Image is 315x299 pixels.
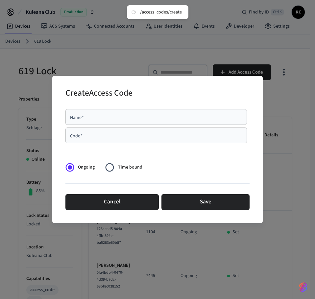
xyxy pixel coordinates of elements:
span: Ongoing [78,164,95,171]
div: /access_codes/create [140,9,182,15]
span: Time bound [118,164,142,171]
button: Save [161,194,250,210]
button: Cancel [65,194,159,210]
img: SeamLogoGradient.69752ec5.svg [299,282,307,292]
h2: Create Access Code [65,84,133,104]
